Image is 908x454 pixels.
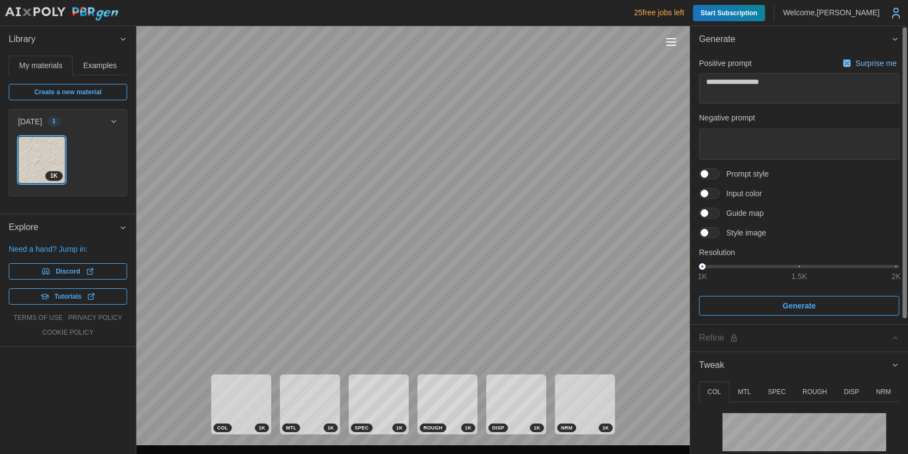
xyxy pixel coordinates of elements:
span: Generate [699,26,891,53]
button: Generate [699,296,899,316]
a: terms of use [14,313,63,323]
a: Start Subscription [693,5,765,21]
p: Surprise me [856,58,899,69]
button: Generate [690,26,908,53]
span: Tweak [699,352,891,379]
p: ROUGH [803,388,827,397]
p: [DATE] [18,116,42,127]
span: Start Subscription [701,5,757,21]
span: Guide map [720,208,763,219]
p: COL [707,388,721,397]
span: 1 K [50,172,57,180]
p: Resolution [699,247,899,258]
span: Library [9,26,119,53]
span: 1 K [396,424,403,432]
img: xwY5iAdk79uKzThnzYRG [19,137,65,183]
span: NRM [561,424,572,432]
p: Need a hand? Jump in: [9,244,127,255]
span: Generate [782,296,816,315]
span: ROUGH [423,424,443,432]
span: SPEC [355,424,369,432]
span: Input color [720,188,762,199]
div: Refine [699,331,891,345]
p: Negative prompt [699,112,899,123]
span: Style image [720,227,766,238]
a: Discord [9,263,127,280]
a: cookie policy [42,328,93,337]
p: 25 free jobs left [634,7,684,18]
p: SPEC [768,388,786,397]
div: Generate [690,53,908,324]
img: AIxPoly PBRgen [4,7,119,21]
span: 1 K [602,424,609,432]
span: Examples [83,62,117,69]
a: Tutorials [9,288,127,305]
button: [DATE]1 [9,110,127,134]
button: Refine [690,325,908,352]
p: Welcome, [PERSON_NAME] [783,7,880,18]
span: DISP [492,424,504,432]
span: Explore [9,214,119,241]
span: Discord [56,264,80,279]
span: Create a new material [34,84,101,100]
p: DISP [844,388,859,397]
button: Toggle viewport controls [664,34,679,50]
span: 1 [52,117,56,126]
div: [DATE]1 [9,134,127,196]
span: 1 K [327,424,334,432]
span: COL [217,424,228,432]
span: MTL [286,424,296,432]
a: privacy policy [68,313,122,323]
span: 1 K [259,424,265,432]
span: 1 K [534,424,540,432]
p: MTL [738,388,751,397]
a: Create a new material [9,84,127,100]
span: Tutorials [55,289,82,304]
span: Prompt style [720,168,769,179]
p: Positive prompt [699,58,751,69]
button: Tweak [690,352,908,379]
span: My materials [19,62,62,69]
a: xwY5iAdk79uKzThnzYRG1K [18,136,65,184]
button: Surprise me [840,56,899,71]
p: NRM [876,388,891,397]
span: 1 K [465,424,471,432]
